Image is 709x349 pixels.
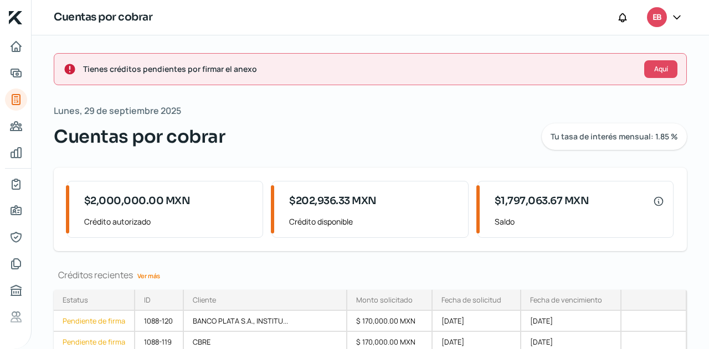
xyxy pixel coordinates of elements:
a: Ver más [133,267,165,284]
span: Crédito disponible [289,215,459,228]
span: $2,000,000.00 MXN [84,194,191,209]
a: Buró de crédito [5,279,27,301]
h1: Cuentas por cobrar [54,9,152,25]
span: Cuentas por cobrar [54,123,225,150]
a: Mis finanzas [5,142,27,164]
span: Tienes créditos pendientes por firmar el anexo [83,62,635,76]
a: Tus créditos [5,88,27,111]
span: $202,936.33 MXN [289,194,377,209]
a: Inicio [5,35,27,58]
span: Crédito autorizado [84,215,254,228]
div: BANCO PLATA S.A., INSTITU... [184,311,348,332]
span: Tu tasa de interés mensual: 1.85 % [551,133,678,140]
div: [DATE] [433,311,521,332]
div: Fecha de solicitud [441,295,501,305]
a: Representantes [5,226,27,248]
a: Pago a proveedores [5,115,27,137]
div: Fecha de vencimiento [530,295,602,305]
a: Mi contrato [5,173,27,195]
div: [DATE] [521,311,622,332]
a: Pendiente de firma [54,311,135,332]
div: ID [144,295,151,305]
div: Créditos recientes [54,269,687,281]
a: Referencias [5,306,27,328]
span: Aquí [654,66,668,72]
a: Información general [5,200,27,222]
div: $ 170,000.00 MXN [347,311,433,332]
button: Aquí [644,60,677,78]
div: Monto solicitado [356,295,413,305]
span: Lunes, 29 de septiembre 2025 [54,103,181,119]
div: 1088-120 [135,311,184,332]
span: Saldo [495,215,664,228]
a: Adelantar facturas [5,62,27,84]
div: Cliente [193,295,216,305]
a: Documentos [5,253,27,275]
span: $1,797,063.67 MXN [495,194,589,209]
div: Estatus [63,295,88,305]
span: EB [653,11,661,24]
